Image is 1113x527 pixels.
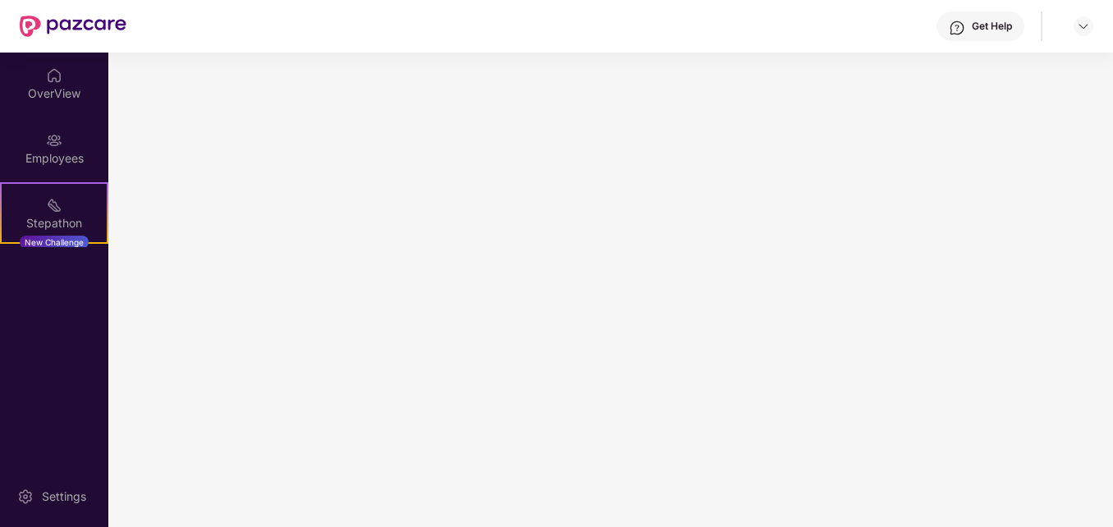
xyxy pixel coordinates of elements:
[1077,20,1090,33] img: svg+xml;base64,PHN2ZyBpZD0iRHJvcGRvd24tMzJ4MzIiIHhtbG5zPSJodHRwOi8vd3d3LnczLm9yZy8yMDAwL3N2ZyIgd2...
[17,488,34,505] img: svg+xml;base64,PHN2ZyBpZD0iU2V0dGluZy0yMHgyMCIgeG1sbnM9Imh0dHA6Ly93d3cudzMub3JnLzIwMDAvc3ZnIiB3aW...
[2,215,107,231] div: Stepathon
[20,16,126,37] img: New Pazcare Logo
[46,197,62,213] img: svg+xml;base64,PHN2ZyB4bWxucz0iaHR0cDovL3d3dy53My5vcmcvMjAwMC9zdmciIHdpZHRoPSIyMSIgaGVpZ2h0PSIyMC...
[46,132,62,149] img: svg+xml;base64,PHN2ZyBpZD0iRW1wbG95ZWVzIiB4bWxucz0iaHR0cDovL3d3dy53My5vcmcvMjAwMC9zdmciIHdpZHRoPS...
[949,20,965,36] img: svg+xml;base64,PHN2ZyBpZD0iSGVscC0zMngzMiIgeG1sbnM9Imh0dHA6Ly93d3cudzMub3JnLzIwMDAvc3ZnIiB3aWR0aD...
[972,20,1012,33] div: Get Help
[46,67,62,84] img: svg+xml;base64,PHN2ZyBpZD0iSG9tZSIgeG1sbnM9Imh0dHA6Ly93d3cudzMub3JnLzIwMDAvc3ZnIiB3aWR0aD0iMjAiIG...
[20,236,89,249] div: New Challenge
[37,488,91,505] div: Settings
